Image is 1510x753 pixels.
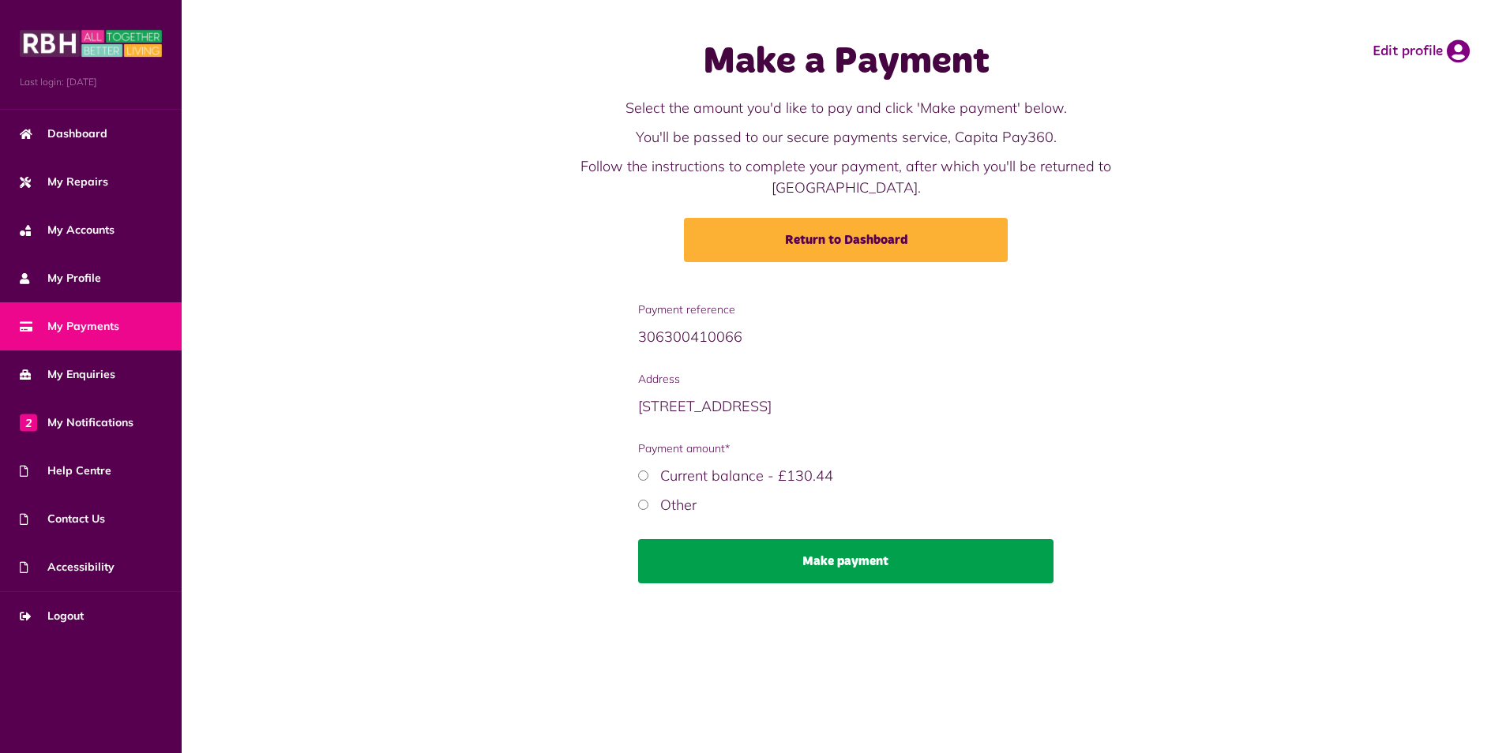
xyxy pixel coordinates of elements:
h1: Make a Payment [530,39,1162,85]
p: Follow the instructions to complete your payment, after which you'll be returned to [GEOGRAPHIC_D... [530,155,1162,198]
span: Last login: [DATE] [20,75,162,89]
span: Dashboard [20,126,107,142]
span: My Enquiries [20,366,115,383]
span: Accessibility [20,559,115,575]
span: My Notifications [20,414,133,431]
span: My Accounts [20,222,115,238]
a: Edit profile [1373,39,1470,63]
span: Payment amount* [638,440,1054,457]
a: Return to Dashboard [684,218,1008,262]
img: MyRBH [20,28,162,59]
span: Payment reference [638,302,1054,318]
p: You'll be passed to our secure payments service, Capita Pay360. [530,126,1162,148]
span: Address [638,371,1054,388]
label: Current balance - £130.44 [660,466,833,485]
span: My Repairs [20,174,108,190]
p: Select the amount you'd like to pay and click 'Make payment' below. [530,97,1162,118]
span: [STREET_ADDRESS] [638,397,772,415]
span: My Profile [20,270,101,287]
span: Logout [20,608,84,624]
span: 306300410066 [638,328,742,346]
span: My Payments [20,318,119,335]
span: 2 [20,414,37,431]
label: Other [660,496,697,514]
span: Contact Us [20,511,105,527]
span: Help Centre [20,463,111,479]
button: Make payment [638,539,1054,583]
